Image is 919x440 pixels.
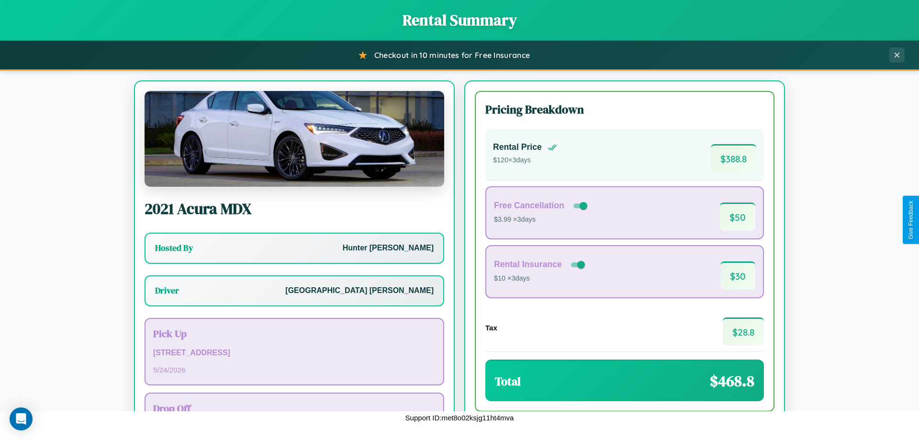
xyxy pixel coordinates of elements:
h2: 2021 Acura MDX [145,198,444,219]
p: [STREET_ADDRESS] [153,346,436,360]
div: Give Feedback [908,201,914,239]
h4: Rental Insurance [494,259,562,270]
h3: Drop Off [153,401,436,415]
div: Open Intercom Messenger [10,407,33,430]
h3: Pick Up [153,327,436,340]
span: $ 468.8 [710,371,754,392]
p: [GEOGRAPHIC_DATA] [PERSON_NAME] [285,284,434,298]
h4: Rental Price [493,142,542,152]
span: $ 28.8 [723,317,764,346]
span: $ 388.8 [711,144,756,172]
p: $3.99 × 3 days [494,214,589,226]
p: $10 × 3 days [494,272,587,285]
h4: Tax [485,324,497,332]
p: $ 120 × 3 days [493,154,557,167]
h1: Rental Summary [10,10,909,31]
h3: Driver [155,285,179,296]
span: $ 50 [720,203,755,231]
h4: Free Cancellation [494,201,564,211]
h3: Pricing Breakdown [485,102,764,117]
img: Acura MDX [145,91,444,187]
p: Hunter [PERSON_NAME] [343,241,434,255]
span: Checkout in 10 minutes for Free Insurance [374,50,530,60]
h3: Total [495,373,521,389]
h3: Hosted By [155,242,193,254]
span: $ 30 [720,261,755,290]
p: 5 / 24 / 2026 [153,363,436,376]
p: Support ID: met8o02ksjg11ht4mva [405,411,514,424]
